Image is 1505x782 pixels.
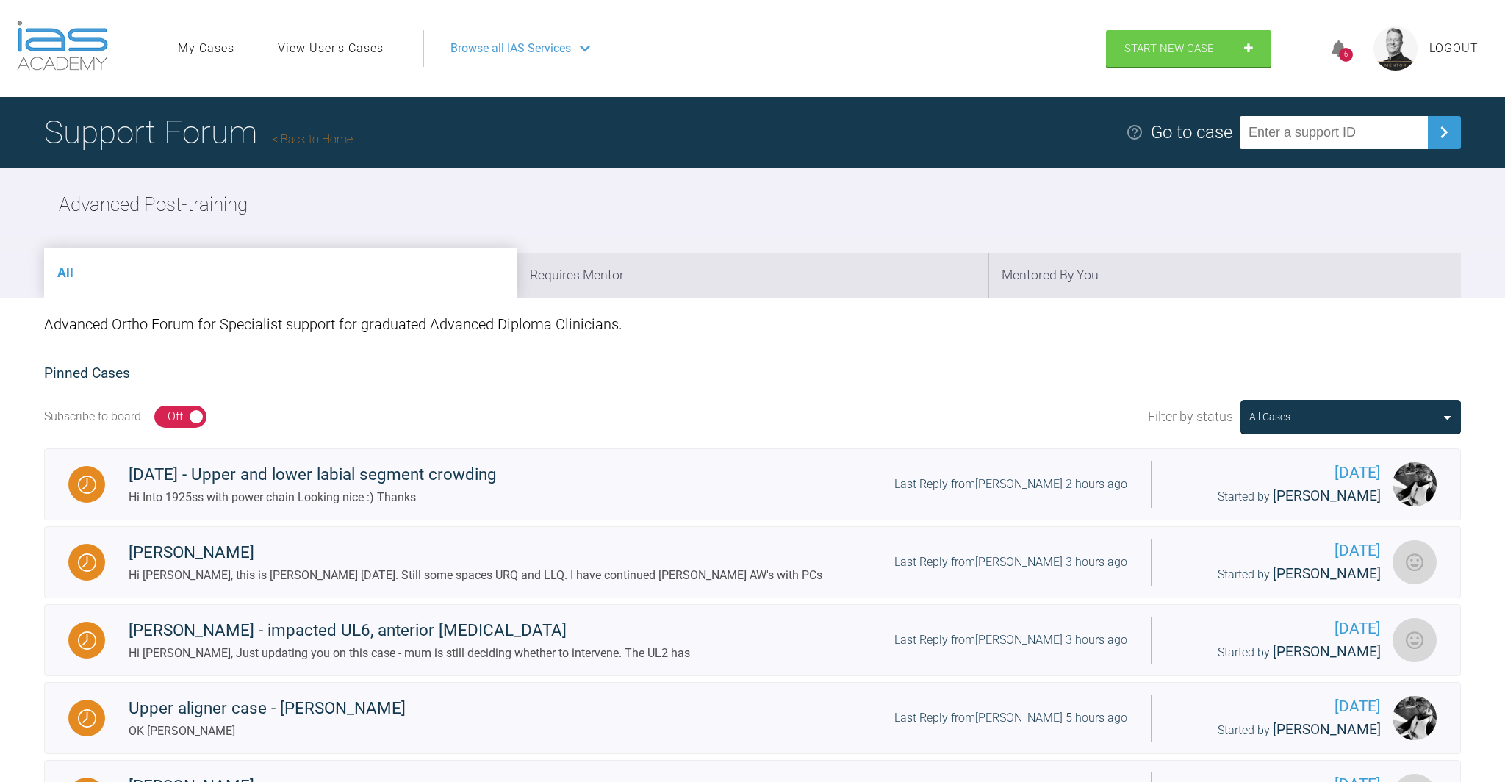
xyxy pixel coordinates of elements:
img: chevronRight.28bd32b0.svg [1432,121,1456,144]
div: Go to case [1151,118,1232,146]
div: Last Reply from [PERSON_NAME] 3 hours ago [894,631,1127,650]
span: [DATE] [1175,461,1381,485]
a: Logout [1429,39,1479,58]
div: [PERSON_NAME] [129,539,822,566]
div: Subscribe to board [44,407,141,426]
li: Requires Mentor [517,253,989,298]
a: WaitingUpper aligner case - [PERSON_NAME]OK [PERSON_NAME]Last Reply from[PERSON_NAME] 5 hours ago... [44,682,1461,754]
div: Last Reply from [PERSON_NAME] 5 hours ago [894,709,1127,728]
h1: Support Forum [44,107,353,158]
div: Started by [1175,563,1381,586]
div: Started by [1175,641,1381,664]
span: [PERSON_NAME] [1273,487,1381,504]
img: Eamon OReilly [1393,540,1437,584]
img: logo-light.3e3ef733.png [17,21,108,71]
li: All [44,248,517,298]
div: Hi Into 1925ss with power chain Looking nice :) Thanks [129,488,497,507]
a: Start New Case [1106,30,1271,67]
span: Browse all IAS Services [450,39,571,58]
h2: Advanced Post-training [59,190,248,220]
div: [PERSON_NAME] - impacted UL6, anterior [MEDICAL_DATA] [129,617,690,644]
a: My Cases [178,39,234,58]
img: Waiting [78,631,96,650]
div: Started by [1175,485,1381,508]
input: Enter a support ID [1240,116,1428,149]
span: Filter by status [1148,406,1233,428]
a: Waiting[DATE] - Upper and lower labial segment crowdingHi Into 1925ss with power chain Looking ni... [44,448,1461,520]
div: OK [PERSON_NAME] [129,722,406,741]
img: profile.png [1373,26,1418,71]
div: Upper aligner case - [PERSON_NAME] [129,695,406,722]
a: Waiting[PERSON_NAME] - impacted UL6, anterior [MEDICAL_DATA]Hi [PERSON_NAME], Just updating you o... [44,604,1461,676]
a: Waiting[PERSON_NAME]Hi [PERSON_NAME], this is [PERSON_NAME] [DATE]. Still some spaces URQ and LLQ... [44,526,1461,598]
div: Hi [PERSON_NAME], this is [PERSON_NAME] [DATE]. Still some spaces URQ and LLQ. I have continued [... [129,566,822,585]
div: Started by [1175,719,1381,742]
span: [PERSON_NAME] [1273,643,1381,660]
h2: Pinned Cases [44,362,1461,385]
img: David Birkin [1393,696,1437,740]
img: Eamon OReilly [1393,618,1437,662]
span: Start New Case [1124,42,1214,55]
span: [PERSON_NAME] [1273,721,1381,738]
img: Waiting [78,553,96,572]
div: Last Reply from [PERSON_NAME] 3 hours ago [894,553,1127,572]
div: 6 [1339,48,1353,62]
img: help.e70b9f3d.svg [1126,123,1143,141]
div: [DATE] - Upper and lower labial segment crowding [129,462,497,488]
div: Advanced Ortho Forum for Specialist support for graduated Advanced Diploma Clinicians. [44,298,1461,351]
div: Last Reply from [PERSON_NAME] 2 hours ago [894,475,1127,494]
li: Mentored By You [988,253,1461,298]
a: Back to Home [272,132,353,146]
a: View User's Cases [278,39,384,58]
div: Hi [PERSON_NAME], Just updating you on this case - mum is still deciding whether to intervene. Th... [129,644,690,663]
img: David Birkin [1393,462,1437,506]
img: Waiting [78,476,96,494]
span: [DATE] [1175,695,1381,719]
span: [DATE] [1175,539,1381,563]
img: Waiting [78,709,96,728]
span: [PERSON_NAME] [1273,565,1381,582]
div: All Cases [1249,409,1290,425]
div: Off [168,407,183,426]
span: [DATE] [1175,617,1381,641]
